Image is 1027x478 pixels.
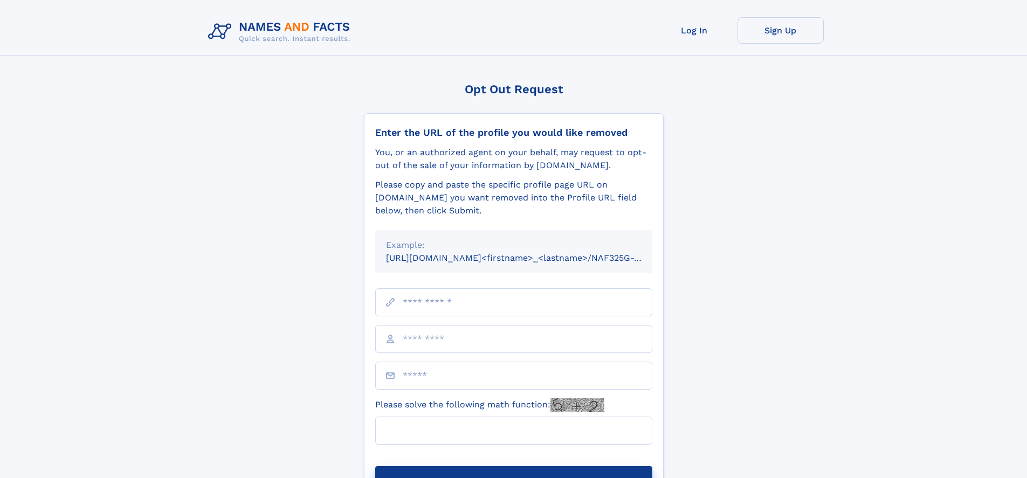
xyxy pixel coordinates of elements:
[386,239,642,252] div: Example:
[204,17,359,46] img: Logo Names and Facts
[375,127,652,138] div: Enter the URL of the profile you would like removed
[737,17,824,44] a: Sign Up
[375,146,652,172] div: You, or an authorized agent on your behalf, may request to opt-out of the sale of your informatio...
[375,178,652,217] div: Please copy and paste the specific profile page URL on [DOMAIN_NAME] you want removed into the Pr...
[651,17,737,44] a: Log In
[386,253,673,263] small: [URL][DOMAIN_NAME]<firstname>_<lastname>/NAF325G-xxxxxxxx
[375,398,604,412] label: Please solve the following math function:
[364,82,664,96] div: Opt Out Request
